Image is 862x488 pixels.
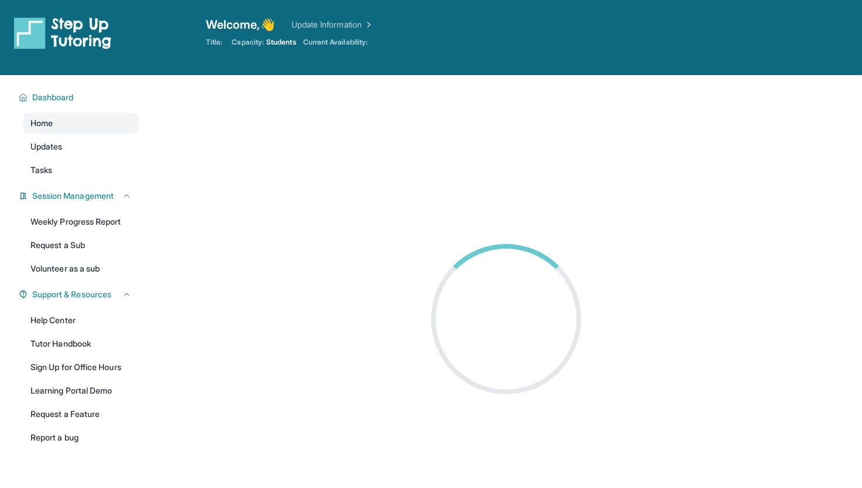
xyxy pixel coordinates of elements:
[23,113,138,134] a: Home
[23,380,138,401] a: Learning Portal Demo
[23,404,138,425] a: Request a Feature
[30,164,52,176] span: Tasks
[23,427,138,448] a: Report a bug
[266,38,296,47] span: Students
[23,160,138,181] a: Tasks
[303,38,368,47] span: Current Availability:
[23,310,138,331] a: Help Center
[32,289,111,300] span: Support & Resources
[28,91,131,103] button: Dashboard
[23,333,138,354] a: Tutor Handbook
[23,357,138,378] a: Sign Up for Office Hours
[23,211,138,232] a: Weekly Progress Report
[206,16,275,33] span: Welcome, 👋
[206,38,222,47] span: Title:
[23,136,138,157] a: Updates
[14,16,111,49] img: logo
[23,258,138,279] a: Volunteer as a sub
[362,19,374,30] img: Chevron Right
[23,235,138,256] a: Request a Sub
[30,141,63,152] span: Updates
[232,38,264,47] span: Capacity:
[291,19,374,30] a: Update Information
[28,190,131,202] button: Session Management
[30,117,53,129] span: Home
[32,190,114,202] span: Session Management
[28,289,131,300] button: Support & Resources
[32,91,74,103] span: Dashboard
